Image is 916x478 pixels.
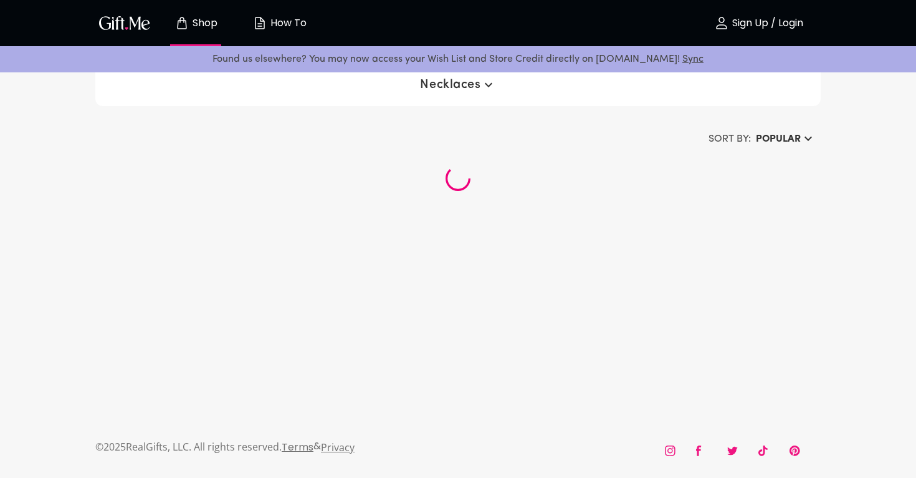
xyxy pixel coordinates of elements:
[161,3,230,43] button: Store page
[245,3,313,43] button: How To
[751,128,821,150] button: Popular
[10,51,906,67] p: Found us elsewhere? You may now access your Wish List and Store Credit directly on [DOMAIN_NAME]!
[95,439,282,455] p: © 2025 RealGifts, LLC. All rights reserved.
[252,16,267,31] img: how-to.svg
[95,16,154,31] button: GiftMe Logo
[282,440,313,454] a: Terms
[267,18,307,29] p: How To
[313,439,321,466] p: &
[729,18,803,29] p: Sign Up / Login
[420,77,495,92] span: Necklaces
[682,54,704,64] a: Sync
[756,132,801,147] h6: Popular
[189,18,217,29] p: Shop
[708,132,751,147] h6: SORT BY:
[696,3,821,43] button: Sign Up / Login
[97,14,153,32] img: GiftMe Logo
[415,74,500,96] button: Necklaces
[321,441,355,454] a: Privacy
